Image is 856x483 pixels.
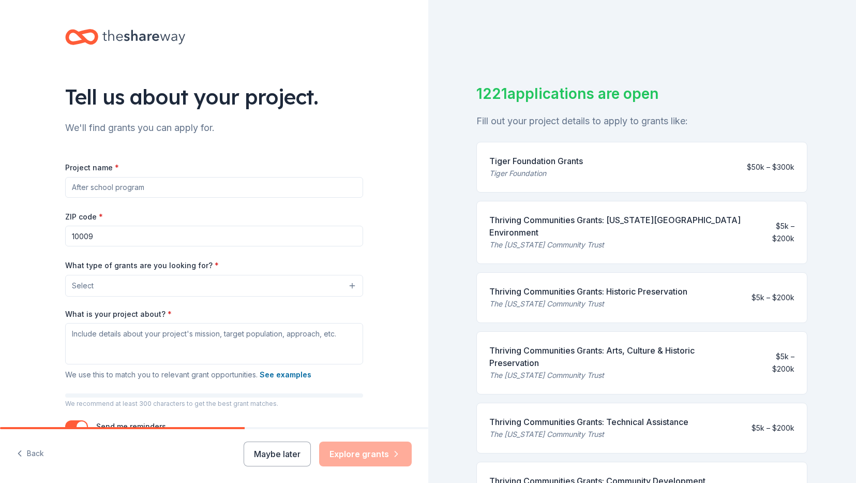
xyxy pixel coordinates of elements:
[65,212,103,222] label: ZIP code
[489,369,744,382] div: The [US_STATE] Community Trust
[65,275,363,297] button: Select
[489,167,583,180] div: Tiger Foundation
[489,155,583,167] div: Tiger Foundation Grants
[17,443,44,465] button: Back
[65,370,311,379] span: We use this to match you to relevant grant opportunities.
[752,350,794,375] div: $5k – $200k
[489,239,749,251] div: The [US_STATE] Community Trust
[758,220,794,245] div: $5k – $200k
[476,113,807,129] div: Fill out your project details to apply to grants like:
[489,298,687,310] div: The [US_STATE] Community Trust
[65,226,363,246] input: 12345 (U.S. only)
[96,422,166,431] label: Send me reminders
[752,422,794,434] div: $5k – $200k
[65,82,363,111] div: Tell us about your project.
[65,120,363,136] div: We'll find grants you can apply for.
[65,260,219,271] label: What type of grants are you looking for?
[65,309,172,319] label: What is your project about?
[489,214,749,239] div: Thriving Communities Grants: [US_STATE][GEOGRAPHIC_DATA] Environment
[65,177,363,198] input: After school program
[489,428,688,441] div: The [US_STATE] Community Trust
[489,285,687,298] div: Thriving Communities Grants: Historic Preservation
[489,416,688,428] div: Thriving Communities Grants: Technical Assistance
[72,280,94,292] span: Select
[747,161,794,173] div: $50k – $300k
[65,400,363,408] p: We recommend at least 300 characters to get the best grant matches.
[489,344,744,369] div: Thriving Communities Grants: Arts, Culture & Historic Preservation
[476,83,807,105] div: 1221 applications are open
[260,369,311,381] button: See examples
[244,442,311,466] button: Maybe later
[752,291,794,304] div: $5k – $200k
[65,163,119,173] label: Project name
